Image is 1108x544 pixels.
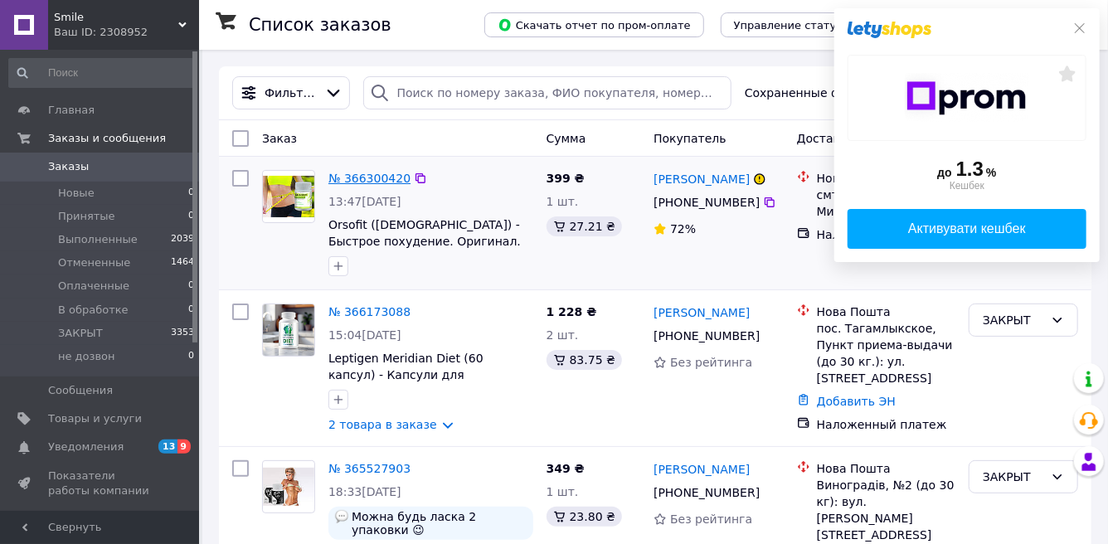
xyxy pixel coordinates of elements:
span: 1 шт. [547,485,579,498]
span: Главная [48,103,95,118]
span: не дозвон [58,349,115,364]
div: [PHONE_NUMBER] [650,481,763,504]
span: Управление статусами [734,19,864,32]
span: 0 [188,349,194,364]
span: 0 [188,186,194,201]
span: Доставка и оплата [797,132,912,145]
div: ЗАКРЫТ [983,311,1044,329]
a: Orsofit ([DEMOGRAPHIC_DATA]) - Быстрое похудение. Оригинал. Гарантия качества. [328,218,521,265]
span: 2039 [171,232,194,247]
div: 27.21 ₴ [547,216,622,236]
span: ЗАКРЫТ [58,326,103,341]
a: Фото товару [262,304,315,357]
a: № 366173088 [328,305,411,318]
div: смт. Турбів, №1: вул. Миру, 147 Г [817,187,955,220]
span: 1 228 ₴ [547,305,597,318]
div: Нова Пошта [817,460,955,477]
div: Нова Пошта [817,304,955,320]
span: Сообщения [48,383,113,398]
span: 2 шт. [547,328,579,342]
span: Оплаченные [58,279,129,294]
div: [PHONE_NUMBER] [650,324,763,347]
h1: Список заказов [249,15,391,35]
span: 15:04[DATE] [328,328,401,342]
img: :speech_balloon: [335,510,348,523]
img: Фото товару [263,176,314,217]
span: 0 [188,303,194,318]
span: Фильтры [265,85,318,101]
span: Без рейтинга [670,356,752,369]
div: ЗАКРЫТ [983,468,1044,486]
div: 23.80 ₴ [547,507,622,527]
div: Ваш ID: 2308952 [54,25,199,40]
span: 72% [670,222,696,236]
input: Поиск по номеру заказа, ФИО покупателя, номеру телефона, Email, номеру накладной [363,76,731,109]
span: Заказы [48,159,89,174]
input: Поиск [8,58,196,88]
span: Smile [54,10,178,25]
span: 13:47[DATE] [328,195,401,208]
span: Можна будь ласка 2 упаковки 😉 [352,510,527,537]
button: Скачать отчет по пром-оплате [484,12,704,37]
span: Заказ [262,132,297,145]
span: Новые [58,186,95,201]
div: 83.75 ₴ [547,350,622,370]
div: пос. Тагамлыкское, Пункт приема-выдачи (до 30 кг.): ул. [STREET_ADDRESS] [817,320,955,386]
span: 399 ₴ [547,172,585,185]
span: Уведомления [48,440,124,454]
button: Управление статусами [721,12,877,37]
div: Нова Пошта [817,170,955,187]
a: № 365527903 [328,462,411,475]
a: Добавить ЭН [817,395,896,408]
div: Наложенный платеж [817,416,955,433]
img: Фото товару [263,304,314,356]
span: Заказы и сообщения [48,131,166,146]
div: Виноградів, №2 (до 30 кг): вул. [PERSON_NAME][STREET_ADDRESS] [817,477,955,543]
span: 3353 [171,326,194,341]
span: 0 [188,209,194,224]
span: 1 шт. [547,195,579,208]
span: Товары и услуги [48,411,142,426]
span: 349 ₴ [547,462,585,475]
span: Сумма [547,132,586,145]
span: 18:33[DATE] [328,485,401,498]
span: Скачать отчет по пром-оплате [498,17,691,32]
span: 9 [177,440,191,454]
span: 1464 [171,255,194,270]
div: [PHONE_NUMBER] [650,191,763,214]
a: Фото товару [262,460,315,513]
span: Принятые [58,209,115,224]
span: Выполненные [58,232,138,247]
a: [PERSON_NAME] [654,461,750,478]
span: Сохраненные фильтры: [745,85,887,101]
span: 13 [158,440,177,454]
span: Покупатель [654,132,727,145]
div: Наложенный платеж [817,226,955,243]
span: Без рейтинга [670,512,752,526]
span: Показатели работы компании [48,469,153,498]
a: Leptigen Meridian Diet (60 капсул) - Капсули для похудения (Меридиан Диет) [328,352,503,398]
span: 0 [188,279,194,294]
a: № 366300420 [328,172,411,185]
a: 2 товара в заказе [328,418,437,431]
a: [PERSON_NAME] [654,304,750,321]
img: Фото товару [263,468,314,506]
a: [PERSON_NAME] [654,171,750,187]
span: В обработке [58,303,129,318]
a: Фото товару [262,170,315,223]
span: Отмененные [58,255,130,270]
